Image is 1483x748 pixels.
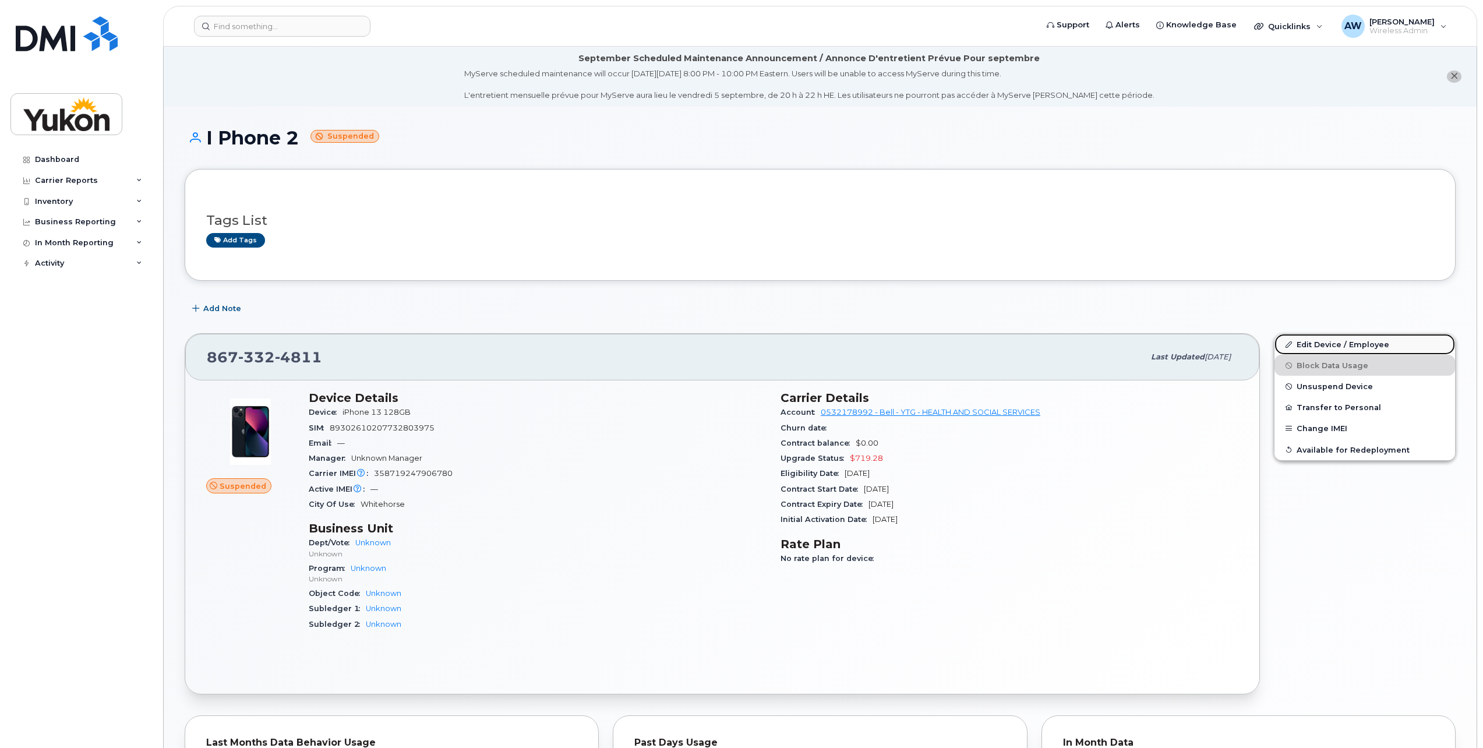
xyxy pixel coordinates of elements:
[351,564,386,573] a: Unknown
[220,481,266,492] span: Suspended
[781,469,845,478] span: Eligibility Date
[1274,439,1455,460] button: Available for Redeployment
[310,130,379,143] small: Suspended
[781,515,873,524] span: Initial Activation Date
[1297,382,1373,391] span: Unsuspend Device
[781,391,1238,405] h3: Carrier Details
[309,485,370,493] span: Active IMEI
[309,500,361,509] span: City Of Use
[309,564,351,573] span: Program
[1274,397,1455,418] button: Transfer to Personal
[185,128,1456,148] h1: I Phone 2
[342,408,411,417] span: iPhone 13 128GB
[309,469,374,478] span: Carrier IMEI
[206,233,265,248] a: Add tags
[309,521,767,535] h3: Business Unit
[374,469,453,478] span: 358719247906780
[578,52,1040,65] div: September Scheduled Maintenance Announcement / Annonce D'entretient Prévue Pour septembre
[856,439,878,447] span: $0.00
[309,589,366,598] span: Object Code
[309,454,351,463] span: Manager
[1151,352,1205,361] span: Last updated
[845,469,870,478] span: [DATE]
[781,554,880,563] span: No rate plan for device
[309,408,342,417] span: Device
[361,500,405,509] span: Whitehorse
[351,454,422,463] span: Unknown Manager
[203,303,241,314] span: Add Note
[366,604,401,613] a: Unknown
[206,213,1434,228] h3: Tags List
[309,538,355,547] span: Dept/Vote
[275,348,322,366] span: 4811
[355,538,391,547] a: Unknown
[309,439,337,447] span: Email
[207,348,322,366] span: 867
[850,454,883,463] span: $719.28
[330,424,435,432] span: 89302610207732803975
[366,589,401,598] a: Unknown
[185,298,251,319] button: Add Note
[309,391,767,405] h3: Device Details
[309,574,767,584] p: Unknown
[864,485,889,493] span: [DATE]
[337,439,345,447] span: —
[309,604,366,613] span: Subledger 1
[309,620,366,629] span: Subledger 2
[464,68,1154,101] div: MyServe scheduled maintenance will occur [DATE][DATE] 8:00 PM - 10:00 PM Eastern. Users will be u...
[781,439,856,447] span: Contract balance
[868,500,894,509] span: [DATE]
[309,549,767,559] p: Unknown
[821,408,1040,417] a: 0532178992 - Bell - YTG - HEALTH AND SOCIAL SERVICES
[873,515,898,524] span: [DATE]
[1274,355,1455,376] button: Block Data Usage
[781,424,832,432] span: Churn date
[781,454,850,463] span: Upgrade Status
[216,397,285,467] img: image20231002-3703462-1ig824h.jpeg
[781,500,868,509] span: Contract Expiry Date
[1447,70,1461,83] button: close notification
[309,424,330,432] span: SIM
[1274,334,1455,355] a: Edit Device / Employee
[366,620,401,629] a: Unknown
[781,537,1238,551] h3: Rate Plan
[1274,376,1455,397] button: Unsuspend Device
[1205,352,1231,361] span: [DATE]
[1274,418,1455,439] button: Change IMEI
[370,485,378,493] span: —
[781,408,821,417] span: Account
[781,485,864,493] span: Contract Start Date
[1297,445,1410,454] span: Available for Redeployment
[238,348,275,366] span: 332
